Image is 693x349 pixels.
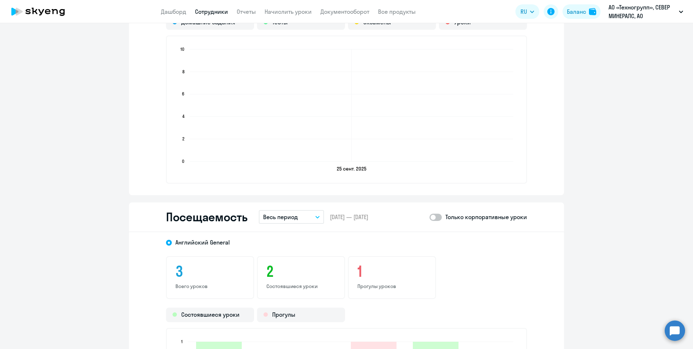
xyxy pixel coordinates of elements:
span: Английский General [175,238,230,246]
p: Только корпоративные уроки [445,213,527,221]
p: Всего уроков [175,283,245,290]
button: Весь период [259,210,324,224]
div: Прогулы [257,308,345,322]
text: 4 [182,114,184,119]
p: Состоявшиеся уроки [266,283,336,290]
h3: 1 [357,263,427,280]
text: 6 [182,91,184,97]
text: 2 [182,136,184,141]
text: 8 [182,69,184,74]
text: 10 [180,46,184,52]
span: RU [520,7,527,16]
a: Дашборд [161,8,186,15]
a: Начислить уроки [265,8,312,15]
div: Баланс [567,7,586,16]
a: Все продукты [378,8,416,15]
text: 0 [182,159,184,164]
h3: 3 [175,263,245,280]
button: RU [515,4,539,19]
p: АО «Техногрупп», СЕВЕР МИНЕРАЛС, АО [609,3,676,20]
a: Сотрудники [195,8,228,15]
p: Прогулы уроков [357,283,427,290]
p: Весь период [263,213,298,221]
div: Состоявшиеся уроки [166,308,254,322]
h3: 2 [266,263,336,280]
img: balance [589,8,596,15]
button: Балансbalance [563,4,601,19]
text: 25 сент. 2025 [337,165,366,172]
h2: Посещаемость [166,210,247,224]
button: АО «Техногрупп», СЕВЕР МИНЕРАЛС, АО [605,3,687,20]
a: Отчеты [237,8,256,15]
a: Документооборот [320,8,369,15]
span: [DATE] — [DATE] [330,213,368,221]
text: 1 [181,339,183,344]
